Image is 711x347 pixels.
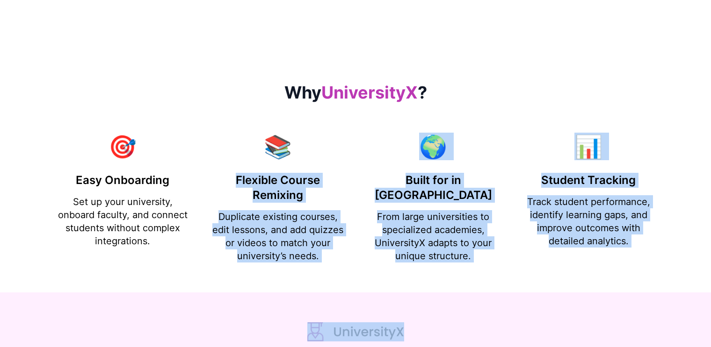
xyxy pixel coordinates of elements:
[56,173,189,188] h3: Easy Onboarding
[367,173,500,203] h3: Built for in [GEOGRAPHIC_DATA]
[211,210,344,262] p: Duplicate existing courses, edit lessons, and add quizzes or videos to match your university’s ne...
[321,82,418,103] span: UniversityX
[522,195,655,248] p: Track student performance, identify learning gaps, and improve outcomes with detailed analytics.
[419,135,447,158] span: target
[109,135,137,158] span: target
[211,173,344,203] h3: Flexible Course Remixing
[264,135,292,158] span: target
[307,322,404,341] img: logo
[367,210,500,262] p: From large universities to specialized academies, UniversityX adapts to your unique structure.
[522,173,655,188] h3: Student Tracking
[574,135,602,158] span: target
[56,195,189,248] p: Set up your university, onboard faculty, and connect students without complex integrations.
[56,83,655,102] h2: Why ?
